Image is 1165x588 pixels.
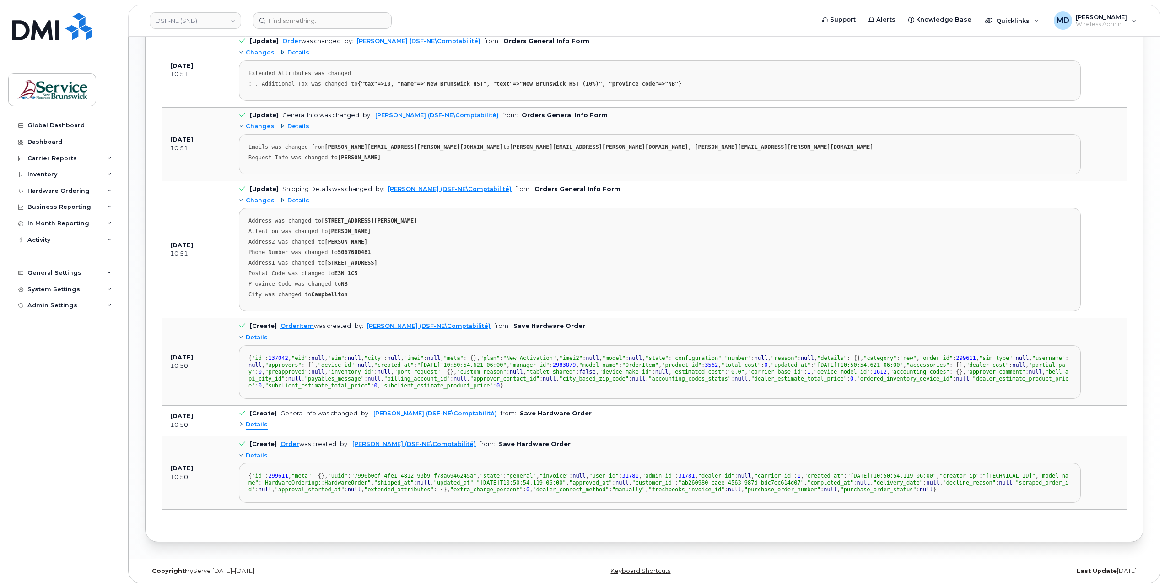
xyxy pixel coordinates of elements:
[170,465,193,472] b: [DATE]
[288,376,302,382] span: null
[943,479,996,486] span: "decline_reason"
[678,479,804,486] span: "ab260980-caee-4563-987d-bdc7ec614d07"
[728,369,744,375] span: "0.0"
[248,281,1071,288] div: Province Code was changed to
[321,218,417,224] strong: [STREET_ADDRESS][PERSON_NAME]
[248,291,1071,298] div: City was changed to
[982,473,1036,479] span: "[TECHNICAL_ID]"
[170,70,222,78] div: 10:51
[534,185,620,192] b: Orders General Info Form
[501,410,516,417] span: from:
[484,38,500,44] span: from:
[771,362,811,368] span: "updated_at"
[311,355,324,361] span: null
[259,382,262,389] span: 0
[1076,21,1127,28] span: Wireless Admin
[287,196,309,205] span: Details
[248,218,1071,224] div: Address was changed to
[900,355,917,361] span: "new"
[956,376,969,382] span: null
[280,322,314,329] a: OrderItem
[250,410,277,417] b: [Create]
[376,185,384,192] span: by:
[510,144,874,150] strong: [PERSON_NAME][EMAIL_ADDRESS][PERSON_NAME][DOMAIN_NAME], [PERSON_NAME][EMAIL_ADDRESS][PERSON_NAME]...
[282,112,359,119] div: General Info was changed
[526,486,529,493] span: 0
[738,473,751,479] span: null
[496,382,500,389] span: 0
[361,410,370,417] span: by:
[632,376,645,382] span: null
[1047,11,1143,30] div: Matthew Deveau
[798,473,801,479] span: 1
[602,355,626,361] span: "model"
[513,322,585,329] b: Save Hardware Order
[282,38,301,44] a: Order
[268,355,288,361] span: 137042
[559,355,582,361] span: "imei2"
[381,382,493,389] span: "subclient_estimate_product_price"
[150,12,241,29] a: DSF-NE (SNB)
[586,355,599,361] span: null
[453,376,467,382] span: null
[280,410,357,417] div: General Info was changed
[480,355,500,361] span: "plan"
[280,441,299,447] a: Order
[801,355,814,361] span: null
[246,196,275,205] span: Changes
[480,473,503,479] span: "state"
[698,473,734,479] span: "dealer_id"
[824,486,837,493] span: null
[863,355,896,361] span: "category"
[170,144,222,152] div: 10:51
[427,355,440,361] span: null
[874,479,923,486] span: "delivery_date"
[612,486,645,493] span: "manually"
[543,376,556,382] span: null
[252,355,265,361] span: "id"
[814,369,870,375] span: "device_model_id"
[648,376,731,382] span: "accounting_codes_status"
[170,413,193,419] b: [DATE]
[672,355,721,361] span: "configuration"
[999,479,1012,486] span: null
[324,260,378,266] strong: [STREET_ADDRESS]
[589,473,619,479] span: "user_id"
[311,369,324,375] span: null
[966,369,1025,375] span: "approver_comment"
[248,70,1071,77] div: Extended Attributes was changed
[728,486,741,493] span: null
[324,144,503,150] strong: [PERSON_NAME][EMAIL_ADDRESS][PERSON_NAME][DOMAIN_NAME]
[265,369,308,375] span: "preapproved"
[246,333,268,342] span: Details
[355,322,363,329] span: by:
[248,239,1071,245] div: Address2 was changed to
[248,362,262,368] span: null
[345,38,353,44] span: by:
[328,369,374,375] span: "inventory_id"
[259,486,272,493] span: null
[1012,362,1025,368] span: null
[248,473,1071,493] div: { : , : {}, : , : , : , : , : , : , : , : , : , : , : , : , : , : , : , : , : , : , : , : {}, : ,...
[340,441,349,447] span: by:
[622,362,658,368] span: "OrderItem"
[388,355,401,361] span: null
[145,567,478,575] div: MyServe [DATE]–[DATE]
[890,369,949,375] span: "accounting_codes"
[248,270,1071,277] div: Postal Code was changed to
[499,441,571,447] b: Save Hardware Order
[246,122,275,131] span: Changes
[384,376,450,382] span: "billing_account_id"
[579,362,619,368] span: "model_name"
[642,473,675,479] span: "admin_id"
[979,355,1012,361] span: "sim_type"
[966,362,1009,368] span: "dealer_cost"
[645,355,669,361] span: "state"
[328,473,347,479] span: "uuid"
[443,355,463,361] span: "meta"
[748,369,804,375] span: "carrier_base_id"
[268,473,288,479] span: 299611
[318,362,354,368] span: "device_id"
[280,322,351,329] div: was created
[367,376,381,382] span: null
